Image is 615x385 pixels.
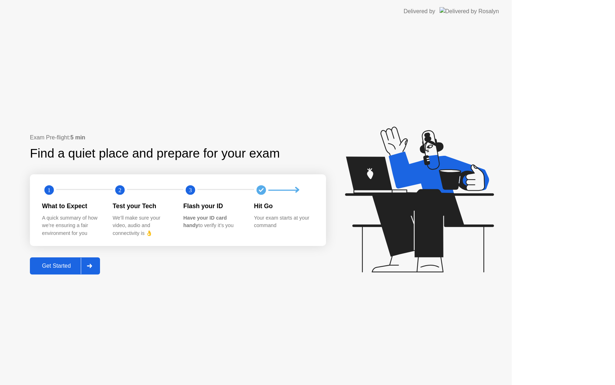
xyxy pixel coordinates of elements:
[48,187,51,194] text: 1
[70,134,85,140] b: 5 min
[440,7,499,15] img: Delivered by Rosalyn
[404,7,435,16] div: Delivered by
[30,133,326,142] div: Exam Pre-flight:
[113,214,172,237] div: We’ll make sure your video, audio and connectivity is 👌
[254,201,314,211] div: Hit Go
[42,201,101,211] div: What to Expect
[118,187,121,194] text: 2
[42,214,101,237] div: A quick summary of how we’re ensuring a fair environment for you
[189,187,192,194] text: 3
[30,257,100,274] button: Get Started
[32,263,81,269] div: Get Started
[254,214,314,230] div: Your exam starts at your command
[183,214,243,230] div: to verify it’s you
[183,201,243,211] div: Flash your ID
[113,201,172,211] div: Test your Tech
[183,215,227,229] b: Have your ID card handy
[30,144,281,163] div: Find a quiet place and prepare for your exam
